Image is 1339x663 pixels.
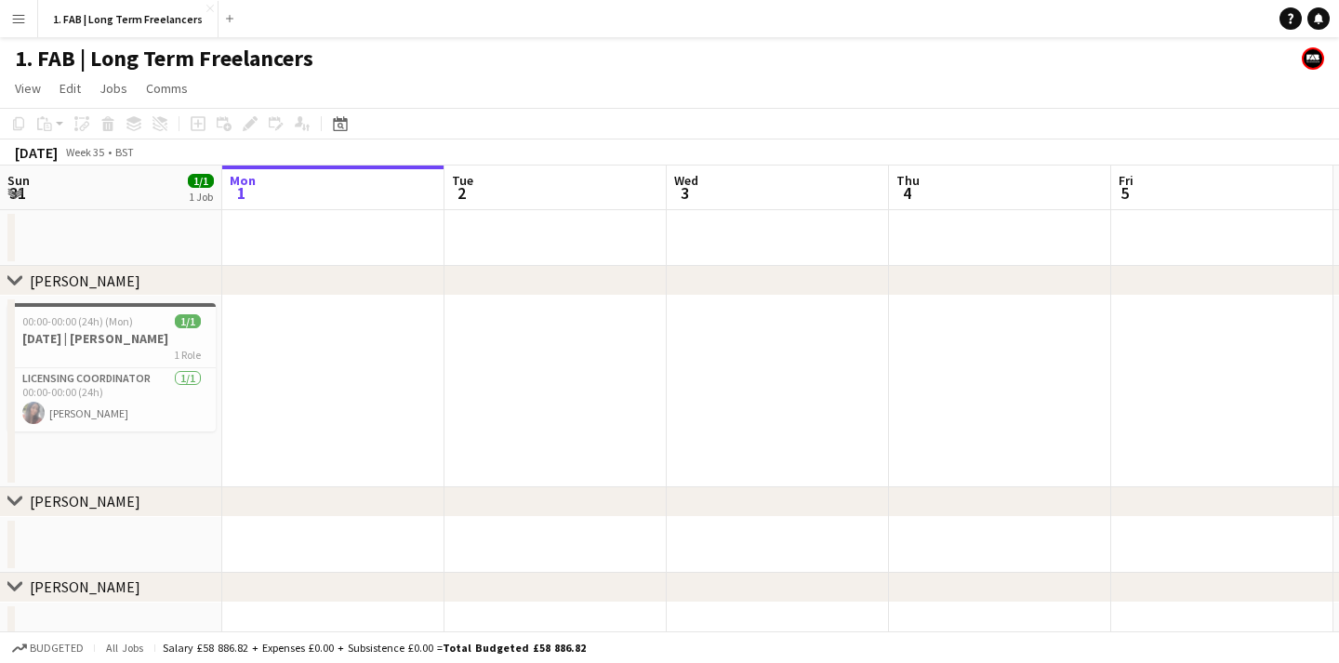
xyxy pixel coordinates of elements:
[61,145,108,159] span: Week 35
[163,641,586,655] div: Salary £58 886.82 + Expenses £0.00 + Subsistence £0.00 =
[30,492,140,511] div: [PERSON_NAME]
[1119,172,1134,189] span: Fri
[1302,47,1324,70] app-user-avatar: FAB Finance
[30,642,84,655] span: Budgeted
[92,76,135,100] a: Jobs
[443,641,586,655] span: Total Budgeted £58 886.82
[7,172,30,189] span: Sun
[9,638,86,658] button: Budgeted
[671,182,698,204] span: 3
[38,1,219,37] button: 1. FAB | Long Term Freelancers
[188,174,214,188] span: 1/1
[30,272,140,290] div: [PERSON_NAME]
[99,80,127,97] span: Jobs
[15,80,41,97] span: View
[52,76,88,100] a: Edit
[189,190,213,204] div: 1 Job
[7,76,48,100] a: View
[7,303,216,431] app-job-card: 00:00-00:00 (24h) (Mon)1/1[DATE] | [PERSON_NAME]1 RoleLicensing Coordinator1/100:00-00:00 (24h)[P...
[139,76,195,100] a: Comms
[449,182,473,204] span: 2
[15,143,58,162] div: [DATE]
[146,80,188,97] span: Comms
[102,641,147,655] span: All jobs
[7,330,216,347] h3: [DATE] | [PERSON_NAME]
[230,172,256,189] span: Mon
[452,172,473,189] span: Tue
[1116,182,1134,204] span: 5
[22,314,133,328] span: 00:00-00:00 (24h) (Mon)
[227,182,256,204] span: 1
[896,172,920,189] span: Thu
[5,182,30,204] span: 31
[30,577,140,596] div: [PERSON_NAME]
[7,368,216,431] app-card-role: Licensing Coordinator1/100:00-00:00 (24h)[PERSON_NAME]
[115,145,134,159] div: BST
[174,348,201,362] span: 1 Role
[674,172,698,189] span: Wed
[15,45,313,73] h1: 1. FAB | Long Term Freelancers
[60,80,81,97] span: Edit
[175,314,201,328] span: 1/1
[894,182,920,204] span: 4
